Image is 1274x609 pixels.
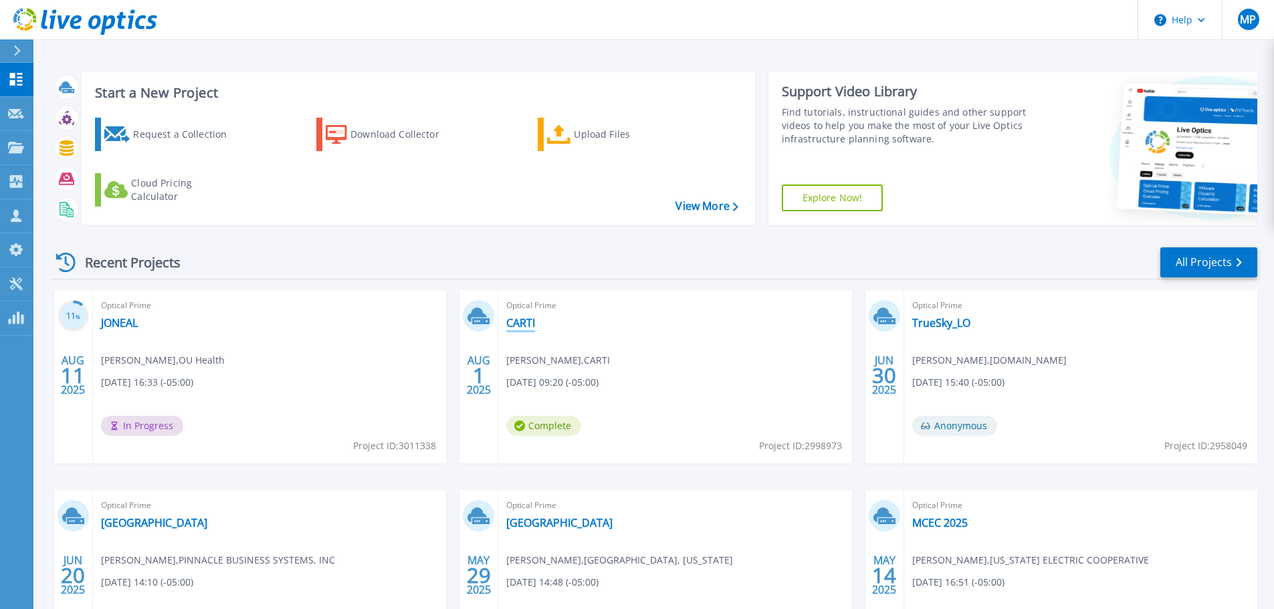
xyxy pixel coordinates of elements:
[871,551,897,600] div: MAY 2025
[1160,247,1257,277] a: All Projects
[58,309,89,324] h3: 11
[466,351,492,400] div: AUG 2025
[95,173,244,207] a: Cloud Pricing Calculator
[912,575,1004,590] span: [DATE] 16:51 (-05:00)
[133,121,240,148] div: Request a Collection
[872,570,896,581] span: 14
[350,121,457,148] div: Download Collector
[538,118,687,151] a: Upload Files
[101,353,225,368] span: [PERSON_NAME] , OU Health
[101,553,335,568] span: [PERSON_NAME] , PINNACLE BUSINESS SYSTEMS, INC
[466,551,492,600] div: MAY 2025
[95,86,738,100] h3: Start a New Project
[912,498,1249,513] span: Optical Prime
[506,353,610,368] span: [PERSON_NAME] , CARTI
[131,176,238,203] div: Cloud Pricing Calculator
[61,570,85,581] span: 20
[782,185,883,211] a: Explore Now!
[506,316,535,330] a: CARTI
[101,516,207,529] a: [GEOGRAPHIC_DATA]
[759,439,842,453] span: Project ID: 2998973
[574,121,681,148] div: Upload Files
[60,551,86,600] div: JUN 2025
[506,298,843,313] span: Optical Prime
[1164,439,1247,453] span: Project ID: 2958049
[1240,14,1256,25] span: MP
[506,575,599,590] span: [DATE] 14:48 (-05:00)
[912,353,1067,368] span: [PERSON_NAME] , [DOMAIN_NAME]
[912,416,997,436] span: Anonymous
[473,370,485,381] span: 1
[782,83,1031,100] div: Support Video Library
[675,200,738,213] a: View More
[101,498,438,513] span: Optical Prime
[467,570,491,581] span: 29
[76,313,80,320] span: %
[506,498,843,513] span: Optical Prime
[61,370,85,381] span: 11
[60,351,86,400] div: AUG 2025
[872,370,896,381] span: 30
[316,118,465,151] a: Download Collector
[506,553,733,568] span: [PERSON_NAME] , [GEOGRAPHIC_DATA], [US_STATE]
[782,106,1031,146] div: Find tutorials, instructional guides and other support videos to help you make the most of your L...
[51,246,199,279] div: Recent Projects
[95,118,244,151] a: Request a Collection
[506,516,613,529] a: [GEOGRAPHIC_DATA]
[912,553,1149,568] span: [PERSON_NAME] , [US_STATE] ELECTRIC COOPERATIVE
[912,375,1004,390] span: [DATE] 15:40 (-05:00)
[506,416,581,436] span: Complete
[101,575,193,590] span: [DATE] 14:10 (-05:00)
[912,516,968,529] a: MCEC 2025
[101,316,138,330] a: JONEAL
[101,375,193,390] span: [DATE] 16:33 (-05:00)
[353,439,436,453] span: Project ID: 3011338
[871,351,897,400] div: JUN 2025
[506,375,599,390] span: [DATE] 09:20 (-05:00)
[912,316,970,330] a: TrueSky_LO
[912,298,1249,313] span: Optical Prime
[101,416,183,436] span: In Progress
[101,298,438,313] span: Optical Prime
